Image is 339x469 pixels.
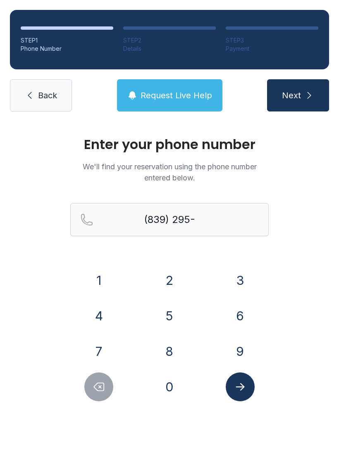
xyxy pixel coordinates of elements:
button: 1 [84,266,113,295]
div: STEP 3 [226,36,318,45]
h1: Enter your phone number [70,138,269,151]
button: 6 [226,301,255,330]
button: 0 [155,372,184,401]
div: STEP 1 [21,36,113,45]
div: STEP 2 [123,36,216,45]
span: Back [38,90,57,101]
button: 4 [84,301,113,330]
button: 9 [226,337,255,366]
button: 8 [155,337,184,366]
span: Request Live Help [141,90,212,101]
button: Submit lookup form [226,372,255,401]
span: Next [282,90,301,101]
input: Reservation phone number [70,203,269,236]
button: 5 [155,301,184,330]
div: Payment [226,45,318,53]
button: Delete number [84,372,113,401]
p: We'll find your reservation using the phone number entered below. [70,161,269,183]
div: Details [123,45,216,53]
button: 2 [155,266,184,295]
div: Phone Number [21,45,113,53]
button: 7 [84,337,113,366]
button: 3 [226,266,255,295]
